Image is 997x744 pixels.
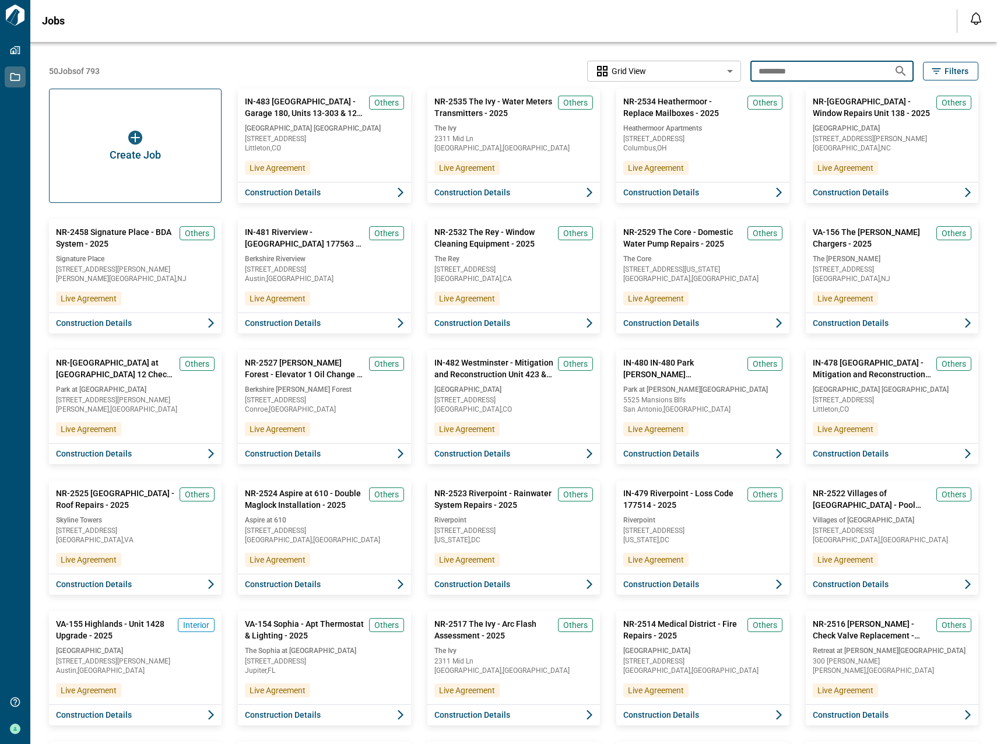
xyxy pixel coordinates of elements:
[238,704,410,725] button: Construction Details
[813,357,932,380] span: IN-478 [GEOGRAPHIC_DATA] - Mitigation and Reconstruction 5-306 - 2025
[806,704,978,725] button: Construction Details
[817,423,873,435] span: Live Agreement
[434,536,593,543] span: [US_STATE] , DC
[56,515,215,525] span: Skyline Towers
[42,15,65,27] span: Jobs
[245,317,321,329] span: Construction Details
[56,357,175,380] span: NR-[GEOGRAPHIC_DATA] at [GEOGRAPHIC_DATA] 12 Check Valves - 2025
[623,406,782,413] span: San Antonio , [GEOGRAPHIC_DATA]
[434,266,593,273] span: [STREET_ADDRESS]
[49,313,222,334] button: Construction Details
[245,578,321,590] span: Construction Details
[806,182,978,203] button: Construction Details
[56,646,215,655] span: [GEOGRAPHIC_DATA]
[434,396,593,403] span: [STREET_ADDRESS]
[806,313,978,334] button: Construction Details
[806,574,978,595] button: Construction Details
[623,254,782,264] span: The Core
[434,124,593,133] span: The Ivy
[623,357,742,380] span: IN-480 IN-480 Park [PERSON_NAME][GEOGRAPHIC_DATA] - Fire Claim - 2025
[942,489,966,500] span: Others
[813,275,971,282] span: [GEOGRAPHIC_DATA] , NJ
[49,574,222,595] button: Construction Details
[434,96,553,119] span: NR-2535 The Ivy - Water Meters Transmitters - 2025
[817,685,873,696] span: Live Agreement
[56,536,215,543] span: [GEOGRAPHIC_DATA] , VA
[623,667,782,674] span: [GEOGRAPHIC_DATA] , [GEOGRAPHIC_DATA]
[245,536,403,543] span: [GEOGRAPHIC_DATA] , [GEOGRAPHIC_DATA]
[56,317,132,329] span: Construction Details
[923,62,978,80] button: Filters
[434,515,593,525] span: Riverpoint
[753,358,777,370] span: Others
[623,646,782,655] span: [GEOGRAPHIC_DATA]
[623,266,782,273] span: [STREET_ADDRESS][US_STATE]
[56,578,132,590] span: Construction Details
[813,667,971,674] span: [PERSON_NAME] , [GEOGRAPHIC_DATA]
[439,162,495,174] span: Live Agreement
[623,536,782,543] span: [US_STATE] , DC
[623,187,699,198] span: Construction Details
[245,658,403,665] span: [STREET_ADDRESS]
[942,358,966,370] span: Others
[813,646,971,655] span: Retreat at [PERSON_NAME][GEOGRAPHIC_DATA]
[945,65,968,77] span: Filters
[813,254,971,264] span: The [PERSON_NAME]
[374,97,399,108] span: Others
[813,658,971,665] span: 300 [PERSON_NAME]
[563,97,588,108] span: Others
[434,254,593,264] span: The Rey
[245,385,403,394] span: Berkshire [PERSON_NAME] Forest
[813,709,889,721] span: Construction Details
[623,618,742,641] span: NR-2514 Medical District - Fire Repairs - 2025
[563,358,588,370] span: Others
[623,448,699,459] span: Construction Details
[623,658,782,665] span: [STREET_ADDRESS]
[813,266,971,273] span: [STREET_ADDRESS]
[817,162,873,174] span: Live Agreement
[61,293,117,304] span: Live Agreement
[245,667,403,674] span: Jupiter , FL
[185,489,209,500] span: Others
[587,59,741,83] div: Without label
[434,406,593,413] span: [GEOGRAPHIC_DATA] , CO
[245,135,403,142] span: [STREET_ADDRESS]
[623,275,782,282] span: [GEOGRAPHIC_DATA] , [GEOGRAPHIC_DATA]
[245,448,321,459] span: Construction Details
[238,182,410,203] button: Construction Details
[434,226,553,250] span: NR-2532 The Rey - Window Cleaning Equipment - 2025
[623,145,782,152] span: Columbus , OH
[49,65,100,77] span: 50 Jobs of 793
[813,385,971,394] span: [GEOGRAPHIC_DATA] [GEOGRAPHIC_DATA]
[245,709,321,721] span: Construction Details
[612,65,646,77] span: Grid View
[623,487,742,511] span: IN-479 Riverpoint - Loss Code 177514 - 2025
[967,9,985,28] button: Open notification feed
[56,275,215,282] span: [PERSON_NAME][GEOGRAPHIC_DATA] , NJ
[813,487,932,511] span: NR-2522 Villages of [GEOGRAPHIC_DATA] - Pool Replaster and Repairs - 2025
[56,385,215,394] span: Park at [GEOGRAPHIC_DATA]
[623,578,699,590] span: Construction Details
[238,313,410,334] button: Construction Details
[245,275,403,282] span: Austin , [GEOGRAPHIC_DATA]
[623,709,699,721] span: Construction Details
[813,145,971,152] span: [GEOGRAPHIC_DATA] , NC
[238,574,410,595] button: Construction Details
[628,554,684,566] span: Live Agreement
[753,97,777,108] span: Others
[813,527,971,534] span: [STREET_ADDRESS]
[56,406,215,413] span: [PERSON_NAME] , [GEOGRAPHIC_DATA]
[813,96,932,119] span: NR-[GEOGRAPHIC_DATA] - Window Repairs Unit 138 - 2025
[185,358,209,370] span: Others
[623,124,782,133] span: Heathermoor Apartments
[49,443,222,464] button: Construction Details
[813,317,889,329] span: Construction Details
[616,574,789,595] button: Construction Details
[245,487,364,511] span: NR-2524 Aspire at 610 - Double Maglock Installation - 2025
[185,227,209,239] span: Others
[434,667,593,674] span: [GEOGRAPHIC_DATA] , [GEOGRAPHIC_DATA]
[374,619,399,631] span: Others
[434,317,510,329] span: Construction Details
[250,293,306,304] span: Live Agreement
[434,527,593,534] span: [STREET_ADDRESS]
